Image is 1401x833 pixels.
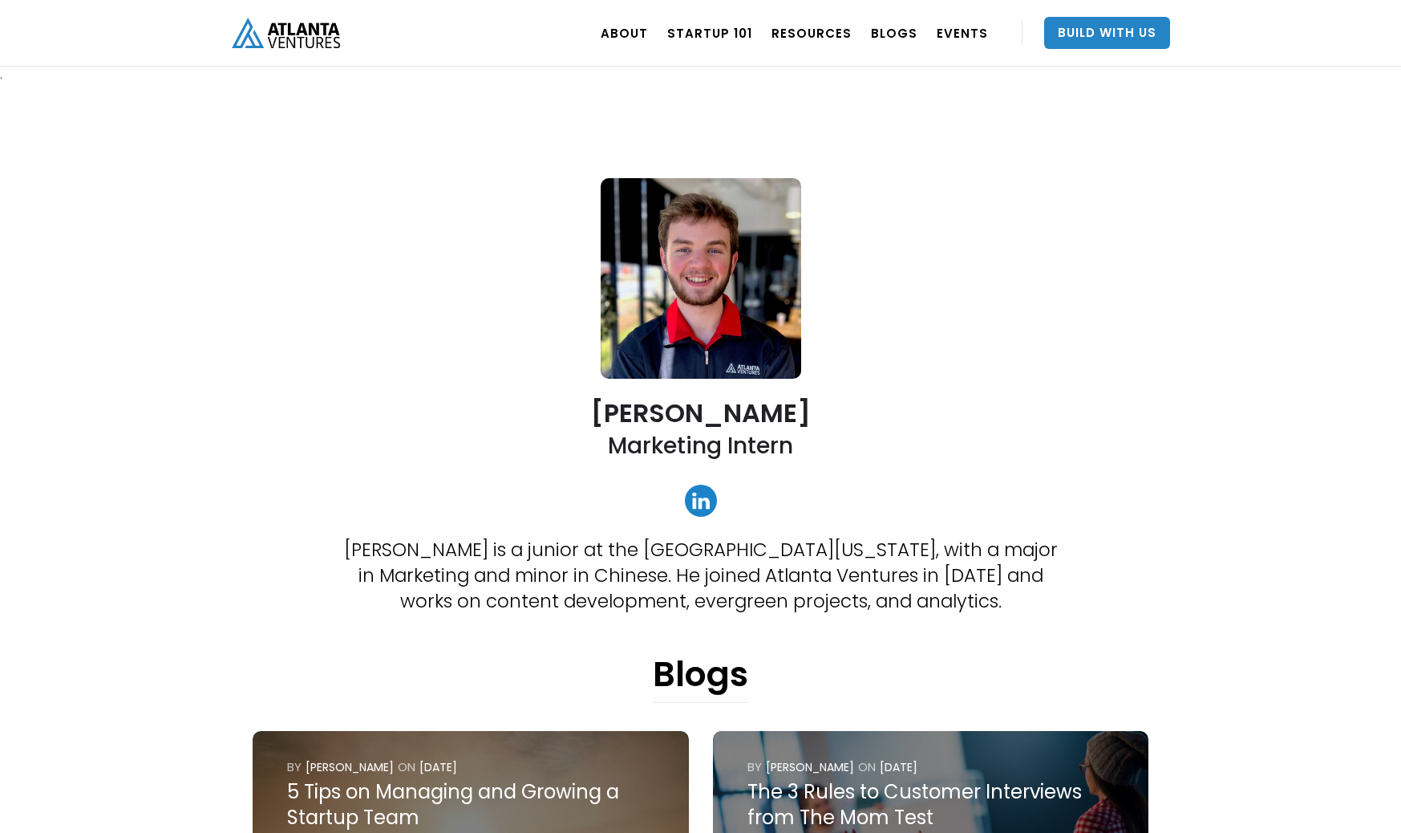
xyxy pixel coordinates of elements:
div: by [287,759,302,775]
h2: [PERSON_NAME] [591,399,811,427]
h2: Marketing Intern [608,431,793,461]
div: [DATE] [880,759,917,775]
div: [DATE] [419,759,457,775]
a: Build With Us [1044,17,1170,49]
a: Startup 101 [667,10,752,55]
div: The 3 Rules to Customer Interviews from The Mom Test [747,779,1114,831]
a: EVENTS [937,10,988,55]
div: by [747,759,762,775]
div: ON [858,759,876,775]
div: [PERSON_NAME] [766,759,854,775]
a: ABOUT [601,10,648,55]
div: [PERSON_NAME] [306,759,394,775]
a: BLOGS [871,10,917,55]
p: [PERSON_NAME] is a junior at the [GEOGRAPHIC_DATA][US_STATE], with a major in Marketing and minor... [342,537,1059,614]
a: RESOURCES [771,10,852,55]
div: ON [398,759,415,775]
div: 5 Tips on Managing and Growing a Startup Team [287,779,654,831]
h1: Blogs [653,654,748,703]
